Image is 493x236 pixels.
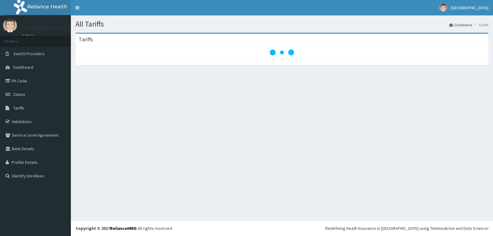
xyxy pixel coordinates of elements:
[270,40,294,65] svg: audio-loading
[13,92,25,97] span: Claims
[79,37,93,42] h3: Tariffs
[75,20,488,28] h1: All Tariffs
[22,34,36,38] a: Online
[110,226,136,231] a: RelianceHMO
[71,220,493,236] footer: All rights reserved.
[451,5,488,10] span: [GEOGRAPHIC_DATA]
[22,25,72,31] p: [GEOGRAPHIC_DATA]
[13,64,33,70] span: Dashboard
[75,226,138,231] strong: Copyright © 2017 .
[13,105,24,111] span: Tariffs
[325,225,488,231] div: Redefining Heath Insurance in [GEOGRAPHIC_DATA] using Telemedicine and Data Science!
[449,22,472,27] a: Dashboard
[473,22,488,27] li: Tariffs
[3,19,17,32] img: User Image
[13,51,45,56] span: Switch Providers
[439,4,447,12] img: User Image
